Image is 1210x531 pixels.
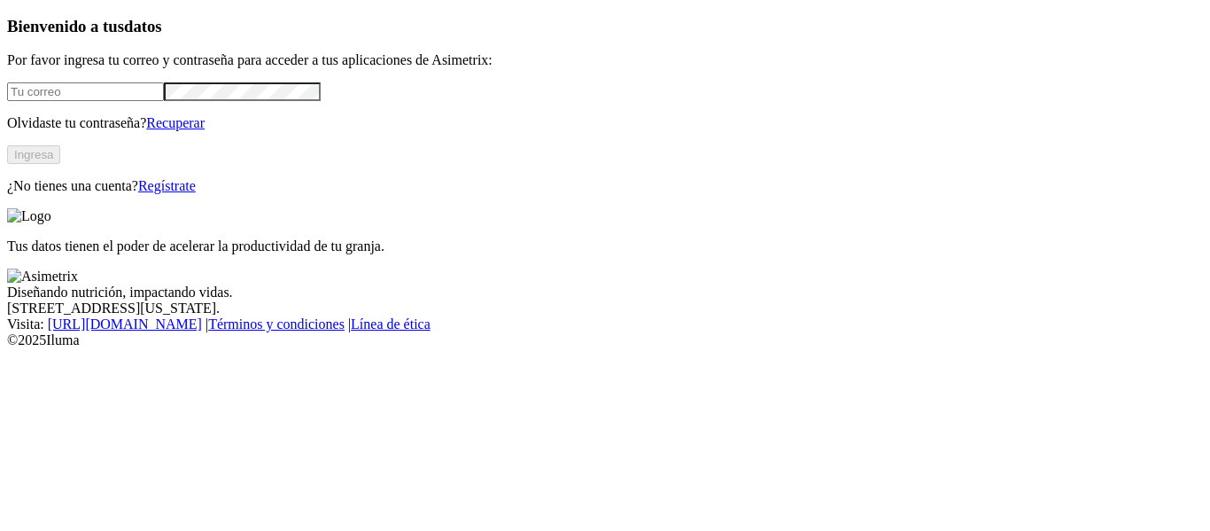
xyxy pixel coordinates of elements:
[7,332,1203,348] div: © 2025 Iluma
[7,316,1203,332] div: Visita : | |
[48,316,202,332] a: [URL][DOMAIN_NAME]
[7,285,1203,301] div: Diseñando nutrición, impactando vidas.
[351,316,430,332] a: Línea de ética
[7,301,1203,316] div: [STREET_ADDRESS][US_STATE].
[7,238,1203,254] p: Tus datos tienen el poder de acelerar la productividad de tu granja.
[7,145,60,164] button: Ingresa
[7,115,1203,131] p: Olvidaste tu contraseña?
[146,115,205,130] a: Recuperar
[7,52,1203,68] p: Por favor ingresa tu correo y contraseña para acceder a tus aplicaciones de Asimetrix:
[208,316,345,332] a: Términos y condiciones
[7,269,78,285] img: Asimetrix
[7,82,164,101] input: Tu correo
[138,178,196,193] a: Regístrate
[7,17,1203,36] h3: Bienvenido a tus
[7,178,1203,194] p: ¿No tienes una cuenta?
[7,208,51,224] img: Logo
[124,17,162,35] span: datos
